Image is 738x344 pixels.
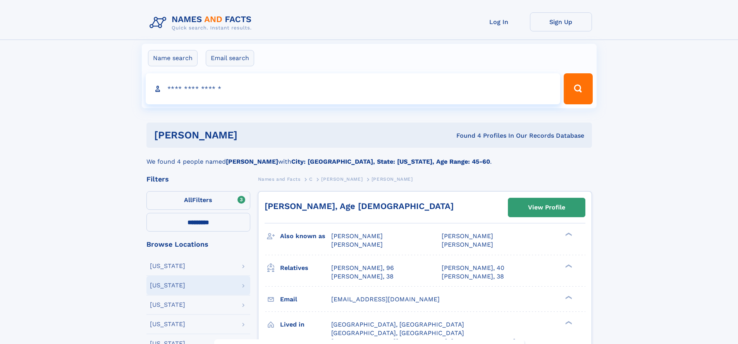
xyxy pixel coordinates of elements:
span: [PERSON_NAME] [372,176,413,182]
a: [PERSON_NAME], 38 [442,272,504,281]
a: Sign Up [530,12,592,31]
span: [PERSON_NAME] [442,241,493,248]
div: [US_STATE] [150,263,185,269]
div: View Profile [528,199,565,216]
span: [PERSON_NAME] [442,232,493,240]
a: [PERSON_NAME] [321,174,363,184]
div: Filters [146,176,250,183]
span: [PERSON_NAME] [331,241,383,248]
label: Name search [148,50,198,66]
h3: Email [280,293,331,306]
div: ❯ [563,295,573,300]
b: City: [GEOGRAPHIC_DATA], State: [US_STATE], Age Range: 45-60 [291,158,490,165]
span: [PERSON_NAME] [331,232,383,240]
div: ❯ [563,263,573,268]
div: Browse Locations [146,241,250,248]
label: Email search [206,50,254,66]
h3: Relatives [280,261,331,275]
b: [PERSON_NAME] [226,158,278,165]
button: Search Button [564,73,592,104]
div: ❯ [563,232,573,237]
h3: Also known as [280,230,331,243]
span: [PERSON_NAME] [321,176,363,182]
div: We found 4 people named with . [146,148,592,166]
div: [US_STATE] [150,321,185,327]
span: C [309,176,313,182]
span: [GEOGRAPHIC_DATA], [GEOGRAPHIC_DATA] [331,329,464,337]
a: [PERSON_NAME], 40 [442,264,504,272]
span: [GEOGRAPHIC_DATA], [GEOGRAPHIC_DATA] [331,321,464,328]
h1: [PERSON_NAME] [154,130,347,140]
div: [US_STATE] [150,282,185,289]
a: Log In [468,12,530,31]
img: Logo Names and Facts [146,12,258,33]
a: Names and Facts [258,174,301,184]
div: ❯ [563,320,573,325]
h3: Lived in [280,318,331,331]
a: C [309,174,313,184]
a: View Profile [508,198,585,217]
a: [PERSON_NAME], Age [DEMOGRAPHIC_DATA] [265,201,454,211]
span: [EMAIL_ADDRESS][DOMAIN_NAME] [331,296,440,303]
input: search input [146,73,561,104]
div: [US_STATE] [150,302,185,308]
span: All [184,196,192,204]
a: [PERSON_NAME], 38 [331,272,394,281]
div: Found 4 Profiles In Our Records Database [347,131,584,140]
a: [PERSON_NAME], 96 [331,264,394,272]
label: Filters [146,191,250,210]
